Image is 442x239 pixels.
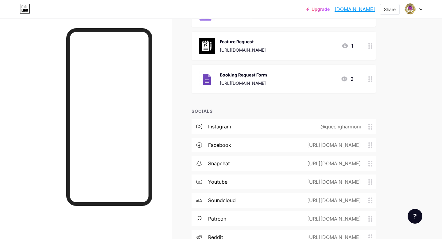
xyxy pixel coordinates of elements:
[208,123,231,130] div: instagram
[208,160,230,167] div: snapchat
[192,108,376,114] div: SOCIALS
[297,141,368,149] div: [URL][DOMAIN_NAME]
[208,215,226,222] div: patreon
[297,197,368,204] div: [URL][DOMAIN_NAME]
[199,38,215,54] img: Feature Request
[220,80,267,86] div: [URL][DOMAIN_NAME]
[297,215,368,222] div: [URL][DOMAIN_NAME]
[220,47,266,53] div: [URL][DOMAIN_NAME]
[220,72,267,78] div: Booking Request Form
[335,6,375,13] a: [DOMAIN_NAME]
[208,141,231,149] div: facebook
[208,197,236,204] div: soundcloud
[311,123,368,130] div: @queengharmoni
[384,6,396,13] div: Share
[341,42,354,49] div: 1
[199,71,215,87] img: Booking Request Form
[297,160,368,167] div: [URL][DOMAIN_NAME]
[220,38,266,45] div: Feature Request
[208,178,227,186] div: youtube
[306,7,330,12] a: Upgrade
[341,75,354,83] div: 2
[404,3,416,15] img: queenoriharmoni
[297,178,368,186] div: [URL][DOMAIN_NAME]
